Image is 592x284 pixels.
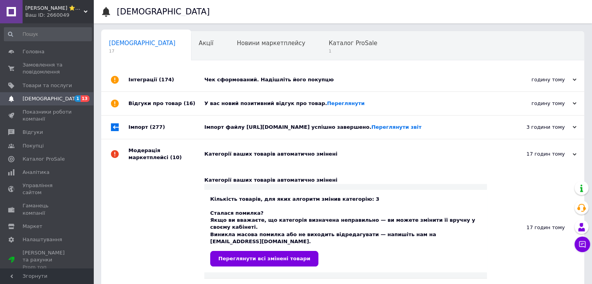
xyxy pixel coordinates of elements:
span: Налаштування [23,236,62,243]
div: Відгуки про товар [128,92,204,115]
div: Prom топ [23,264,72,271]
div: 3 години тому [499,124,576,131]
div: Категорії ваших товарів автоматично змінені [204,177,487,184]
div: Категорії ваших товарів автоматично змінені [204,151,499,158]
div: Імпорт [128,116,204,139]
div: Чек сформований. Надішліть його покупцю [204,76,499,83]
span: 1 [328,48,377,54]
div: Інтеграції [128,68,204,91]
span: [DEMOGRAPHIC_DATA] [109,40,176,47]
button: Чат з покупцем [574,237,590,252]
span: Покупці [23,142,44,149]
div: Імпорт файлу [URL][DOMAIN_NAME] успішно завершено. [204,124,499,131]
span: Переглянути всі змінені товари [218,256,310,261]
span: Маркет [23,223,42,230]
a: Переглянути всі змінені товари [210,251,318,266]
span: (10) [170,154,182,160]
span: Літтер Маркет ⭐️⭐️⭐️⭐️⭐️ [25,5,84,12]
span: Показники роботи компанії [23,109,72,123]
span: Відгуки [23,129,43,136]
span: Новини маркетплейсу [237,40,305,47]
span: Каталог ProSale [23,156,65,163]
span: 13 [81,95,90,102]
div: Кількість товарів, для яких алгоритм змінив категорію: 3 Cталася помилка? Якщо ви вважаєте, що ка... [210,196,481,266]
span: (277) [150,124,165,130]
span: Каталог ProSale [328,40,377,47]
a: Переглянути звіт [371,124,422,130]
div: годину тому [499,100,576,107]
div: Ваш ID: 2660049 [25,12,93,19]
span: Управління сайтом [23,182,72,196]
a: Переглянути [327,100,365,106]
span: (16) [184,100,195,106]
div: У вас новий позитивний відгук про товар. [204,100,499,107]
span: Головна [23,48,44,55]
span: 17 [109,48,176,54]
span: Аналітика [23,169,49,176]
span: (174) [159,77,174,82]
div: 17 годин тому [499,151,576,158]
div: годину тому [499,76,576,83]
input: Пошук [4,27,92,41]
div: Модерація маркетплейсі [128,139,204,169]
span: Акції [199,40,214,47]
span: 1 [74,95,81,102]
span: Замовлення та повідомлення [23,61,72,75]
span: [DEMOGRAPHIC_DATA] [23,95,80,102]
span: [PERSON_NAME] та рахунки [23,249,72,271]
span: Товари та послуги [23,82,72,89]
span: Гаманець компанії [23,202,72,216]
h1: [DEMOGRAPHIC_DATA] [117,7,210,16]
